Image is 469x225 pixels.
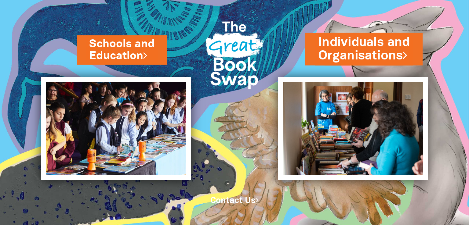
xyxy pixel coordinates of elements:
img: Great Bookswap logo [200,7,269,99]
img: Schools and Education [41,77,191,180]
img: Individuals and Organisations [278,77,428,180]
a: Contact Us [210,197,259,205]
a: Individuals andOrganisations [318,33,410,64]
a: Schools andEducation [89,36,155,63]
